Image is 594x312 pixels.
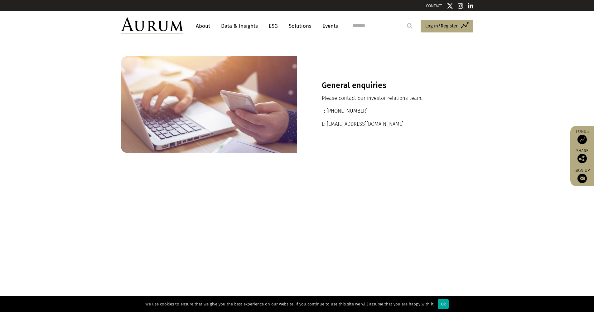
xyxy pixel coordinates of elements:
a: CONTACT [426,3,442,8]
a: Funds [573,129,591,144]
a: Data & Insights [218,20,261,32]
img: Aurum [121,17,183,34]
img: Instagram icon [458,3,463,9]
div: Share [573,149,591,163]
a: About [193,20,213,32]
a: Log in/Register [421,20,473,33]
p: T: [PHONE_NUMBER] [322,107,449,115]
p: Please contact our investor relations team. [322,94,449,102]
a: Solutions [286,20,315,32]
a: Events [319,20,338,32]
span: Log in/Register [425,22,458,30]
img: Share this post [577,154,587,163]
h3: General enquiries [322,81,449,90]
img: Sign up to our newsletter [577,174,587,183]
div: Ok [438,299,449,309]
a: Sign up [573,168,591,183]
img: Twitter icon [447,3,453,9]
a: ESG [266,20,281,32]
p: E: [EMAIL_ADDRESS][DOMAIN_NAME] [322,120,449,128]
img: Linkedin icon [468,3,473,9]
input: Submit [403,20,416,32]
img: Access Funds [577,135,587,144]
